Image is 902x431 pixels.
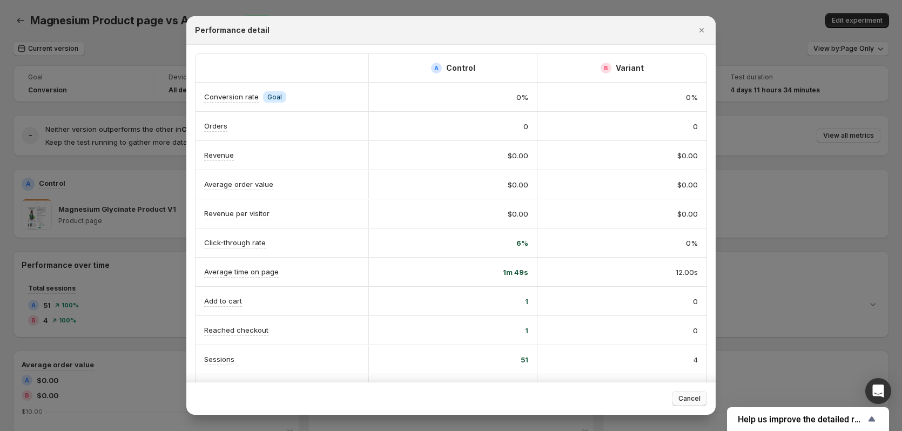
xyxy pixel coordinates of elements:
[195,25,270,36] h2: Performance detail
[525,325,528,336] span: 1
[446,63,475,73] h2: Control
[604,65,608,71] h2: B
[694,354,698,365] span: 4
[204,120,227,131] p: Orders
[694,23,709,38] button: Close
[523,121,528,132] span: 0
[508,150,528,161] span: $0.00
[508,208,528,219] span: $0.00
[865,378,891,404] div: Open Intercom Messenger
[678,394,701,403] span: Cancel
[204,91,259,102] p: Conversion rate
[516,238,528,248] span: 6%
[267,93,282,102] span: Goal
[616,63,644,73] h2: Variant
[686,92,698,103] span: 0%
[204,208,270,219] p: Revenue per visitor
[738,413,878,426] button: Show survey - Help us improve the detailed report for A/B campaigns
[503,267,528,278] span: 1m 49s
[204,266,279,277] p: Average time on page
[516,92,528,103] span: 0%
[204,237,266,248] p: Click-through rate
[434,65,439,71] h2: A
[677,208,698,219] span: $0.00
[676,267,698,278] span: 12.00s
[204,295,242,306] p: Add to cart
[525,296,528,307] span: 1
[672,391,707,406] button: Cancel
[677,150,698,161] span: $0.00
[508,179,528,190] span: $0.00
[204,150,234,160] p: Revenue
[738,414,865,425] span: Help us improve the detailed report for A/B campaigns
[693,296,698,307] span: 0
[204,325,268,335] p: Reached checkout
[693,325,698,336] span: 0
[686,238,698,248] span: 0%
[677,179,698,190] span: $0.00
[204,354,234,365] p: Sessions
[204,179,273,190] p: Average order value
[693,121,698,132] span: 0
[521,354,528,365] span: 51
